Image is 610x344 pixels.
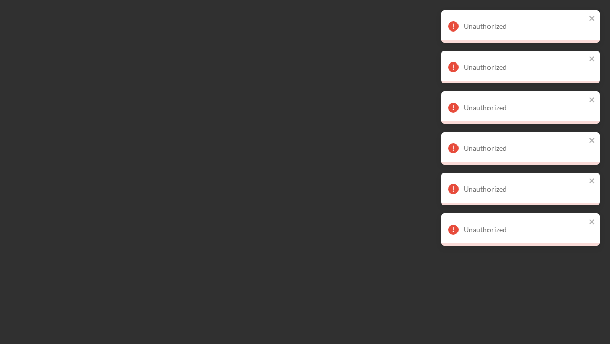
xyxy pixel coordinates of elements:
[589,55,596,65] button: close
[589,217,596,227] button: close
[589,14,596,24] button: close
[464,63,586,71] div: Unauthorized
[464,144,586,152] div: Unauthorized
[464,104,586,112] div: Unauthorized
[464,226,586,234] div: Unauthorized
[464,185,586,193] div: Unauthorized
[589,136,596,146] button: close
[464,22,586,30] div: Unauthorized
[589,177,596,186] button: close
[589,96,596,105] button: close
